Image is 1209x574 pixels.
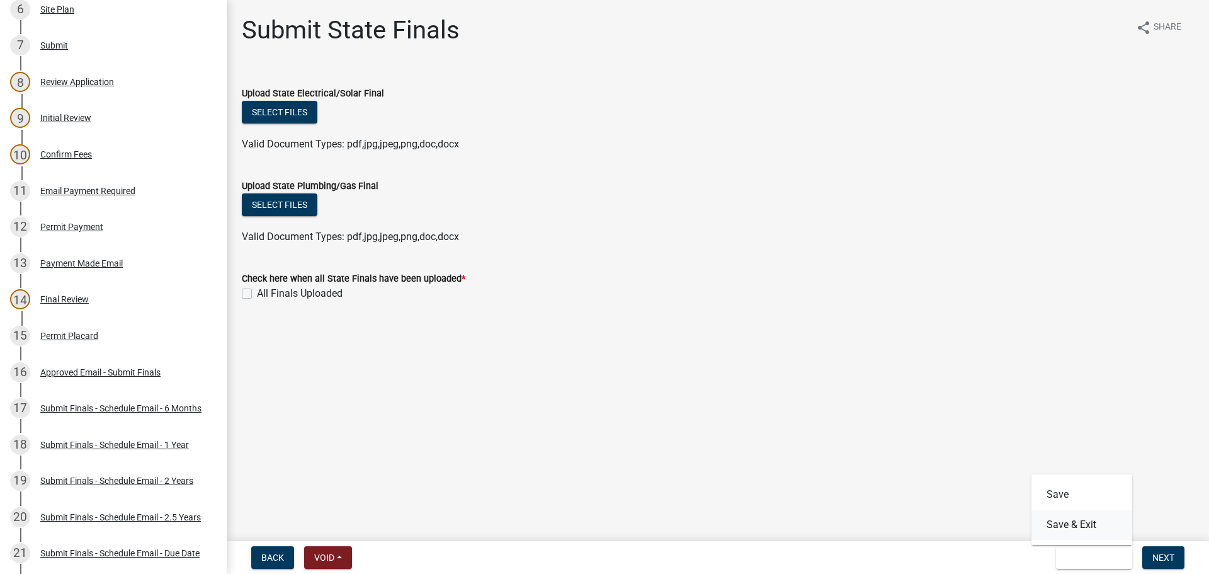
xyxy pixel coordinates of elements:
[10,35,30,55] div: 7
[10,471,30,491] div: 19
[40,77,114,86] div: Review Application
[10,217,30,237] div: 12
[314,553,334,563] span: Void
[10,362,30,382] div: 16
[242,89,384,98] label: Upload State Electrical/Solar Final
[304,546,352,569] button: Void
[261,553,284,563] span: Back
[40,368,161,377] div: Approved Email - Submit Finals
[40,150,92,159] div: Confirm Fees
[242,138,459,150] span: Valid Document Types: pdf,jpg,jpeg,png,doc,docx
[40,259,123,268] div: Payment Made Email
[1031,479,1132,510] button: Save
[40,404,201,413] div: Submit Finals - Schedule Email - 6 Months
[10,435,30,455] div: 18
[1126,15,1191,40] button: shareShare
[40,113,91,122] div: Initial Review
[40,513,201,522] div: Submit Finals - Schedule Email - 2.5 Years
[10,398,30,418] div: 17
[40,41,68,50] div: Submit
[10,253,30,273] div: 13
[242,101,317,123] button: Select files
[10,326,30,346] div: 15
[10,181,30,201] div: 11
[10,543,30,563] div: 21
[40,222,103,231] div: Permit Payment
[40,440,189,449] div: Submit Finals - Schedule Email - 1 Year
[1031,510,1132,540] button: Save & Exit
[257,286,343,301] label: All Finals Uploaded
[242,15,460,45] h1: Submit State Finals
[40,187,135,195] div: Email Payment Required
[1152,553,1174,563] span: Next
[251,546,294,569] button: Back
[10,144,30,164] div: 10
[1056,546,1132,569] button: Save & Exit
[1136,20,1151,35] i: share
[40,331,98,340] div: Permit Placard
[40,5,74,14] div: Site Plan
[1154,20,1181,35] span: Share
[10,108,30,128] div: 9
[242,231,459,243] span: Valid Document Types: pdf,jpg,jpeg,png,doc,docx
[242,275,465,284] label: Check here when all State Finals have been uploaded
[242,193,317,216] button: Select files
[10,72,30,92] div: 8
[40,549,200,558] div: Submit Finals - Schedule Email - Due Date
[242,182,378,191] label: Upload State Plumbing/Gas Final
[10,507,30,527] div: 20
[10,289,30,309] div: 14
[40,476,193,485] div: Submit Finals - Schedule Email - 2 Years
[40,295,89,304] div: Final Review
[1031,474,1132,545] div: Save & Exit
[1142,546,1184,569] button: Next
[1066,553,1115,563] span: Save & Exit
